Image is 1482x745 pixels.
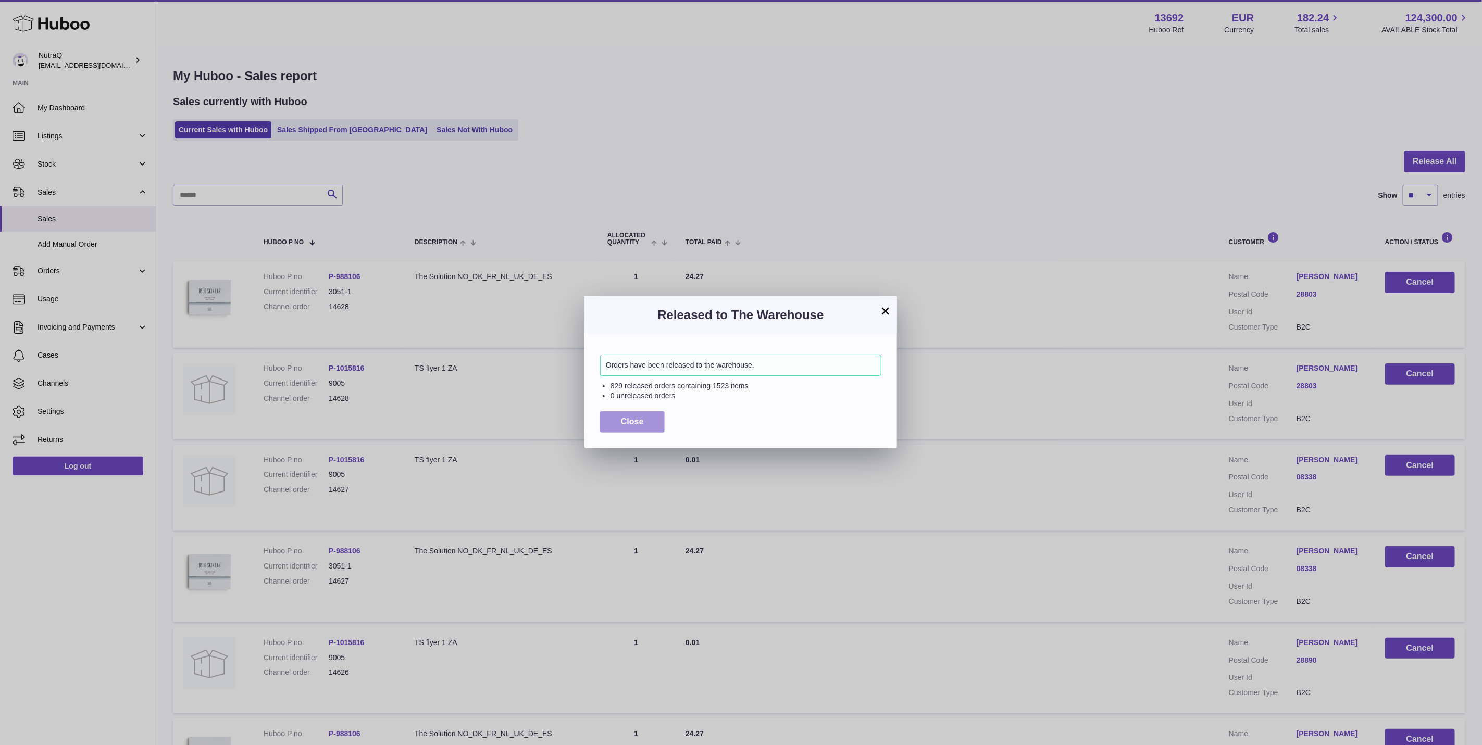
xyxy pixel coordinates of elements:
button: Close [600,411,665,433]
button: × [879,305,892,317]
div: Orders have been released to the warehouse. [600,355,881,376]
li: 0 unreleased orders [611,391,881,401]
span: Close [621,417,644,426]
h3: Released to The Warehouse [600,307,881,323]
li: 829 released orders containing 1523 items [611,381,881,391]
